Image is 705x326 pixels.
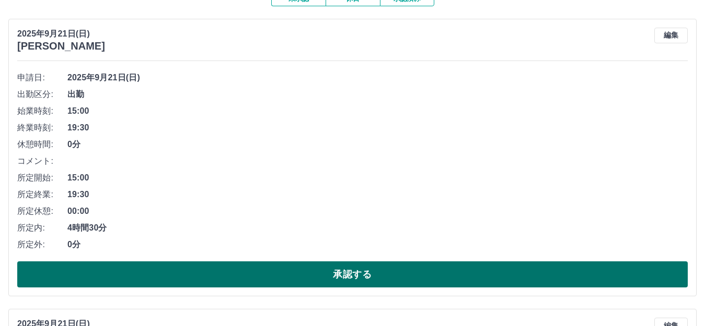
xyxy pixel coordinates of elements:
span: 出勤区分: [17,88,67,101]
span: 19:30 [67,122,688,134]
span: 15:00 [67,172,688,184]
button: 編集 [654,28,688,43]
span: 15:00 [67,105,688,117]
span: 所定内: [17,222,67,234]
span: 19:30 [67,188,688,201]
span: 4時間30分 [67,222,688,234]
span: コメント: [17,155,67,167]
h3: [PERSON_NAME] [17,40,105,52]
p: 2025年9月21日(日) [17,28,105,40]
span: 所定外: [17,238,67,251]
span: 終業時刻: [17,122,67,134]
span: 休憩時間: [17,138,67,151]
span: 00:00 [67,205,688,218]
span: 0分 [67,238,688,251]
span: 所定休憩: [17,205,67,218]
span: 所定終業: [17,188,67,201]
span: 出勤 [67,88,688,101]
span: 2025年9月21日(日) [67,71,688,84]
span: 申請日: [17,71,67,84]
span: 始業時刻: [17,105,67,117]
span: 0分 [67,138,688,151]
span: 所定開始: [17,172,67,184]
button: 承認する [17,261,688,287]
